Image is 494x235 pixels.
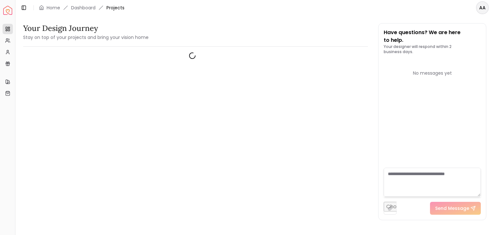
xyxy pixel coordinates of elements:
[477,2,488,14] span: AA
[3,6,12,15] a: Spacejoy
[476,1,489,14] button: AA
[384,29,481,44] p: Have questions? We are here to help.
[106,5,124,11] span: Projects
[47,5,60,11] a: Home
[23,23,149,33] h3: Your Design Journey
[384,70,481,76] div: No messages yet
[39,5,124,11] nav: breadcrumb
[71,5,96,11] a: Dashboard
[23,34,149,41] small: Stay on top of your projects and bring your vision home
[3,6,12,15] img: Spacejoy Logo
[384,44,481,54] p: Your designer will respond within 2 business days.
